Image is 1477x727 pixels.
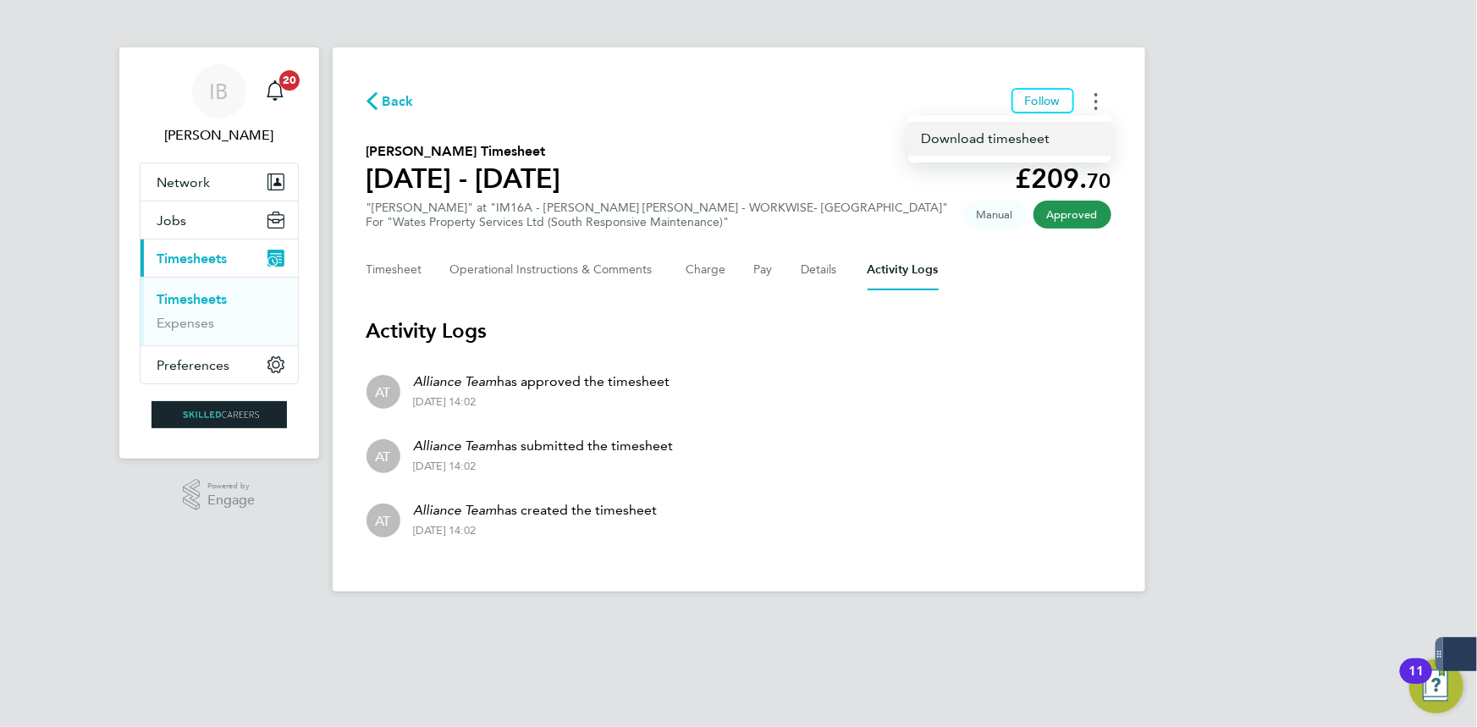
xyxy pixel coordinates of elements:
div: Alliance Team [366,439,400,473]
button: Timesheets [141,240,298,277]
span: Engage [207,493,255,508]
button: Jobs [141,201,298,239]
span: Back [383,91,414,112]
a: IB[PERSON_NAME] [140,64,299,146]
span: AT [376,511,391,530]
h3: Activity Logs [366,317,1111,344]
div: [DATE] 14:02 [414,395,670,409]
div: [DATE] 14:02 [414,460,674,473]
a: Timesheets [157,291,228,307]
span: Follow [1025,93,1061,108]
em: Alliance Team [414,438,498,454]
div: Timesheets [141,277,298,345]
span: Powered by [207,479,255,493]
span: Jobs [157,212,187,229]
em: Alliance Team [414,373,498,389]
a: Go to home page [140,401,299,428]
div: [DATE] 14:02 [414,524,658,537]
button: Preferences [141,346,298,383]
h2: [PERSON_NAME] Timesheet [366,141,561,162]
span: 70 [1088,168,1111,193]
button: Operational Instructions & Comments [450,250,659,290]
span: 20 [279,70,300,91]
div: Alliance Team [366,375,400,409]
button: Follow [1011,88,1074,113]
p: has submitted the timesheet [414,436,674,456]
button: Network [141,163,298,201]
a: Powered byEngage [183,479,255,511]
div: For "Wates Property Services Ltd (South Responsive Maintenance)" [366,215,949,229]
button: Timesheets Menu [1081,88,1111,114]
img: skilledcareers-logo-retina.png [152,401,287,428]
span: Isabelle Blackhall [140,125,299,146]
span: IB [210,80,229,102]
em: Alliance Team [414,502,498,518]
button: Timesheet [366,250,423,290]
button: Open Resource Center, 11 new notifications [1409,659,1463,713]
span: Timesheets [157,251,228,267]
div: 11 [1408,671,1424,693]
nav: Main navigation [119,47,319,459]
h1: [DATE] - [DATE] [366,162,561,196]
a: Expenses [157,315,215,331]
button: Details [802,250,840,290]
app-decimal: £209. [1016,162,1111,195]
button: Charge [686,250,727,290]
span: AT [376,383,391,401]
p: has approved the timesheet [414,372,670,392]
span: AT [376,447,391,465]
button: Back [366,91,414,112]
span: This timesheet has been approved. [1033,201,1111,229]
div: Alliance Team [366,504,400,537]
span: This timesheet was manually created. [963,201,1027,229]
button: Activity Logs [868,250,939,290]
span: Network [157,174,211,190]
button: Pay [754,250,774,290]
a: 20 [258,64,292,118]
span: Preferences [157,357,230,373]
a: Timesheets Menu [908,122,1111,156]
p: has created the timesheet [414,500,658,520]
div: "[PERSON_NAME]" at "IM16A - [PERSON_NAME] [PERSON_NAME] - WORKWISE- [GEOGRAPHIC_DATA]" [366,201,949,229]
